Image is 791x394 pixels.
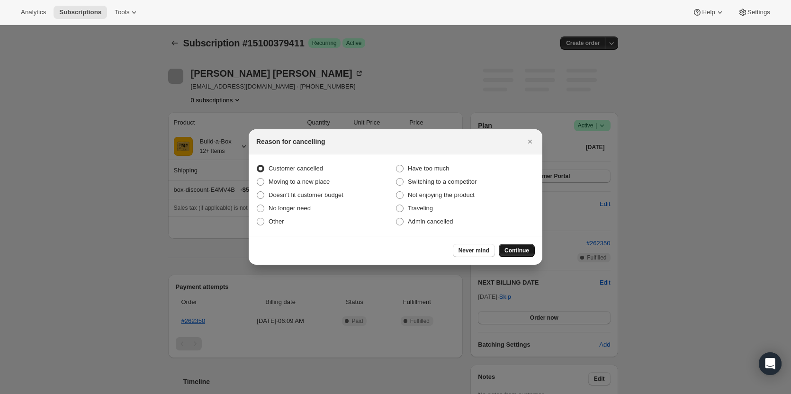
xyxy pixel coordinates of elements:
span: Continue [504,247,529,254]
span: Customer cancelled [269,165,323,172]
span: Help [702,9,715,16]
button: Tools [109,6,144,19]
span: Subscriptions [59,9,101,16]
span: Not enjoying the product [408,191,475,198]
button: Subscriptions [54,6,107,19]
span: Never mind [458,247,489,254]
span: Analytics [21,9,46,16]
button: Help [687,6,730,19]
span: Doesn't fit customer budget [269,191,343,198]
h2: Reason for cancelling [256,137,325,146]
span: Settings [747,9,770,16]
span: Switching to a competitor [408,178,476,185]
span: No longer need [269,205,311,212]
span: Traveling [408,205,433,212]
button: Analytics [15,6,52,19]
span: Moving to a new place [269,178,330,185]
div: Open Intercom Messenger [759,352,782,375]
button: Settings [732,6,776,19]
button: Close [523,135,537,148]
span: Have too much [408,165,449,172]
span: Other [269,218,284,225]
button: Continue [499,244,535,257]
button: Never mind [453,244,495,257]
span: Admin cancelled [408,218,453,225]
span: Tools [115,9,129,16]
